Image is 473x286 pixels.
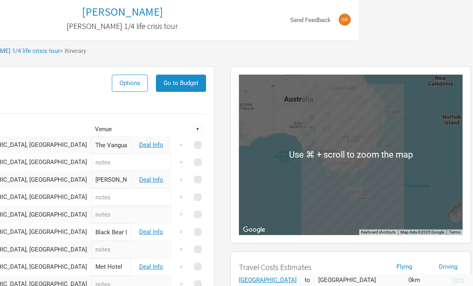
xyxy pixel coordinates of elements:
input: Black Bear Lodge [91,223,131,241]
div: Altar, Hobart, Australia [353,193,363,203]
button: × [172,189,191,206]
td: [GEOGRAPHIC_DATA] [319,274,384,286]
div: The Tote, Melbourne, Australia [342,163,352,172]
a: Deal Info [139,141,164,148]
button: × [172,241,191,258]
button: Options [112,75,148,92]
input: Met Hotel [91,258,131,276]
button: × [172,206,191,223]
button: Go to Budget [156,75,206,92]
div: , Sydney, Australia [371,141,380,150]
div: ▼ [194,125,202,134]
strong: Send Feedback [291,16,331,24]
button: × [172,258,191,276]
th: Venue [91,122,131,136]
input: notes [91,189,172,206]
div: Sir Robert Helpmann , Mount Gambier, Australia [323,163,333,173]
a: Deal Info [139,228,164,235]
h2: Travel Costs Estimates [239,263,376,272]
img: grace [339,14,351,26]
div: Dicey Riley’s , Wollongong, Australia [370,144,379,154]
div: Crown & Anchor , Adelaide, Australia [313,147,323,156]
div: Earl Arts Centre , Launceston, Australia [352,185,362,194]
input: The Vanguard [91,136,131,154]
td: to [305,274,319,286]
input: notes [91,206,172,223]
span: Map data ©2025 Google [401,230,445,234]
h2: [PERSON_NAME] 1/4 life crisis tour [67,22,178,30]
a: Deal Info [139,176,164,183]
a: [PERSON_NAME] [82,6,163,18]
button: × [172,154,191,171]
h1: [PERSON_NAME] [82,4,163,19]
div: Sydney, Australia [239,277,297,283]
a: Go to Budget [156,79,206,87]
span: > Itinerary [60,48,87,54]
a: Driving [439,263,458,270]
a: Click to see this area on Google Maps [241,225,268,235]
div: Met Hotel, Toowoomba, Australia [374,107,384,117]
span: Go to Budget [164,79,199,87]
button: Keyboard shortcuts [362,229,396,235]
input: Dicey Riley’s [91,171,131,189]
button: × [172,171,191,189]
span: Options [120,79,141,87]
button: × [172,136,191,154]
a: Change Travel Calculation Type To Driving [429,277,465,283]
a: Deal Info [139,263,164,270]
div: Black Bear Lodge , Brisbane, Australia [379,107,389,116]
img: Google [241,225,268,235]
a: Terms [449,230,461,234]
a: Flying [397,263,412,270]
span: 0km [453,276,465,284]
input: notes [91,241,172,258]
a: [PERSON_NAME] 1/4 life crisis tour [67,18,178,34]
input: notes [91,154,172,171]
button: × [172,223,191,241]
div: Eastern Hotel, Ballarat, Australia [338,162,347,171]
span: 0km [409,276,420,284]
